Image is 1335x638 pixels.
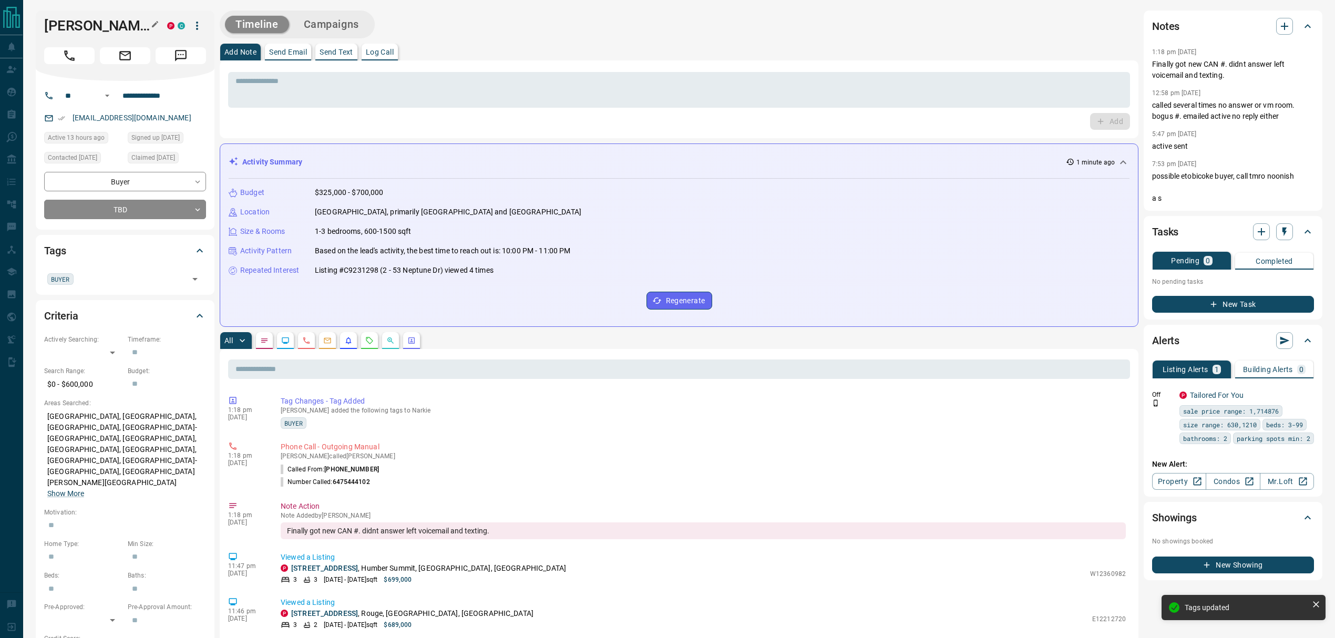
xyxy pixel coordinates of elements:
p: E12212720 [1092,614,1126,624]
div: Notes [1152,14,1314,39]
p: Actively Searching: [44,335,122,344]
p: , Rouge, [GEOGRAPHIC_DATA], [GEOGRAPHIC_DATA] [291,608,533,619]
p: Home Type: [44,539,122,549]
p: Listing Alerts [1163,366,1208,373]
svg: Notes [260,336,269,345]
div: property.ca [281,610,288,617]
p: active sent [1152,141,1314,152]
span: size range: 630,1210 [1183,419,1257,430]
svg: Push Notification Only [1152,399,1159,407]
span: BUYER [51,274,70,284]
div: Criteria [44,303,206,328]
p: Listing #C9231298 (2 - 53 Neptune Dr) viewed 4 times [315,265,494,276]
svg: Emails [323,336,332,345]
span: Message [156,47,206,64]
p: Budget: [128,366,206,376]
button: Open [101,89,114,102]
div: Tasks [1152,219,1314,244]
div: TBD [44,200,206,219]
p: Note Action [281,501,1126,512]
div: property.ca [1179,392,1187,399]
p: 11:46 pm [228,608,265,615]
div: Activity Summary1 minute ago [229,152,1129,172]
p: [DATE] - [DATE] sqft [324,575,377,584]
div: Alerts [1152,328,1314,353]
svg: Lead Browsing Activity [281,336,290,345]
p: , Humber Summit, [GEOGRAPHIC_DATA], [GEOGRAPHIC_DATA] [291,563,566,574]
p: Log Call [366,48,394,56]
span: Call [44,47,95,64]
p: Viewed a Listing [281,597,1126,608]
p: Finally got new CAN #. didnt answer left voicemail and texting. [1152,59,1314,81]
p: Viewed a Listing [281,552,1126,563]
button: Show More [47,488,84,499]
p: Search Range: [44,366,122,376]
p: Send Text [320,48,353,56]
p: Pre-Approval Amount: [128,602,206,612]
p: [DATE] [228,459,265,467]
svg: Listing Alerts [344,336,353,345]
p: Based on the lead's activity, the best time to reach out is: 10:00 PM - 11:00 PM [315,245,571,256]
p: $325,000 - $700,000 [315,187,384,198]
span: Email [100,47,150,64]
p: 1:18 pm [228,452,265,459]
p: Send Email [269,48,307,56]
p: 3 [293,575,297,584]
h2: Alerts [1152,332,1179,349]
p: No pending tasks [1152,274,1314,290]
p: [DATE] [228,615,265,622]
h2: Tasks [1152,223,1178,240]
h1: [PERSON_NAME] [44,17,151,34]
h2: Showings [1152,509,1197,526]
p: $689,000 [384,620,412,630]
p: No showings booked [1152,537,1314,546]
p: 0 [1299,366,1303,373]
div: Tags updated [1185,603,1308,612]
span: beds: 3-99 [1266,419,1303,430]
p: Areas Searched: [44,398,206,408]
p: 1:18 pm [228,511,265,519]
a: [STREET_ADDRESS] [291,564,358,572]
span: parking spots min: 2 [1237,433,1310,444]
a: Condos [1206,473,1260,490]
div: Finally got new CAN #. didnt answer left voicemail and texting. [281,522,1126,539]
p: Phone Call - Outgoing Manual [281,441,1126,452]
a: Tailored For You [1190,391,1244,399]
p: Activity Summary [242,157,302,168]
a: Mr.Loft [1260,473,1314,490]
span: 6475444102 [333,478,370,486]
p: Pre-Approved: [44,602,122,612]
div: condos.ca [178,22,185,29]
div: Sun Aug 18 2024 [128,152,206,167]
p: [PERSON_NAME] called [PERSON_NAME] [281,452,1126,460]
p: 11:47 pm [228,562,265,570]
button: New Showing [1152,557,1314,573]
p: 5:47 pm [DATE] [1152,130,1197,138]
p: [GEOGRAPHIC_DATA], primarily [GEOGRAPHIC_DATA] and [GEOGRAPHIC_DATA] [315,207,581,218]
p: New Alert: [1152,459,1314,470]
p: [PERSON_NAME] added the following tags to Narkie [281,407,1126,414]
p: Location [240,207,270,218]
p: 0 [1206,257,1210,264]
button: Open [188,272,202,286]
p: 1:18 pm [228,406,265,414]
button: Regenerate [646,292,712,310]
a: Property [1152,473,1206,490]
p: 1 [1215,366,1219,373]
p: 3 [293,620,297,630]
p: All [224,337,233,344]
span: Active 13 hours ago [48,132,105,143]
p: Beds: [44,571,122,580]
p: 1-3 bedrooms, 600-1500 sqft [315,226,412,237]
p: Building Alerts [1243,366,1293,373]
p: Called From: [281,465,379,474]
h2: Tags [44,242,66,259]
p: 3 [314,575,317,584]
span: Contacted [DATE] [48,152,97,163]
a: [STREET_ADDRESS] [291,609,358,618]
p: Baths: [128,571,206,580]
p: W12360982 [1090,569,1126,579]
p: Note Added by [PERSON_NAME] [281,512,1126,519]
div: Tags [44,238,206,263]
p: Tag Changes - Tag Added [281,396,1126,407]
